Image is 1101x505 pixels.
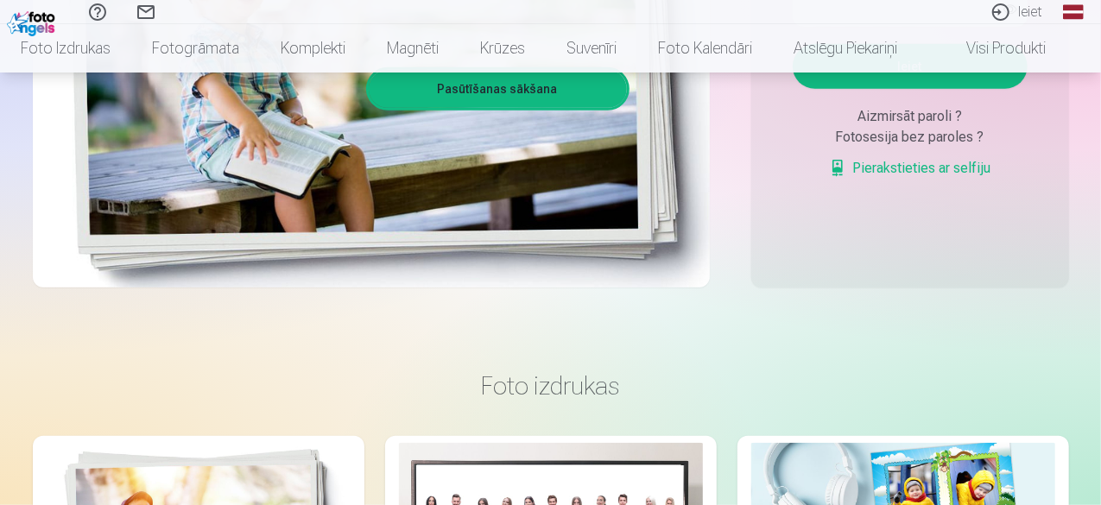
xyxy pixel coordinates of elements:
[773,24,918,73] a: Atslēgu piekariņi
[47,370,1055,401] h3: Foto izdrukas
[829,158,991,179] a: Pierakstieties ar selfiju
[918,24,1066,73] a: Visi produkti
[369,70,627,108] a: Pasūtīšanas sākšana
[793,106,1028,127] div: Aizmirsāt paroli ?
[459,24,546,73] a: Krūzes
[260,24,366,73] a: Komplekti
[793,127,1028,148] div: Fotosesija bez paroles ?
[546,24,637,73] a: Suvenīri
[7,7,60,36] img: /fa1
[131,24,260,73] a: Fotogrāmata
[637,24,773,73] a: Foto kalendāri
[366,24,459,73] a: Magnēti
